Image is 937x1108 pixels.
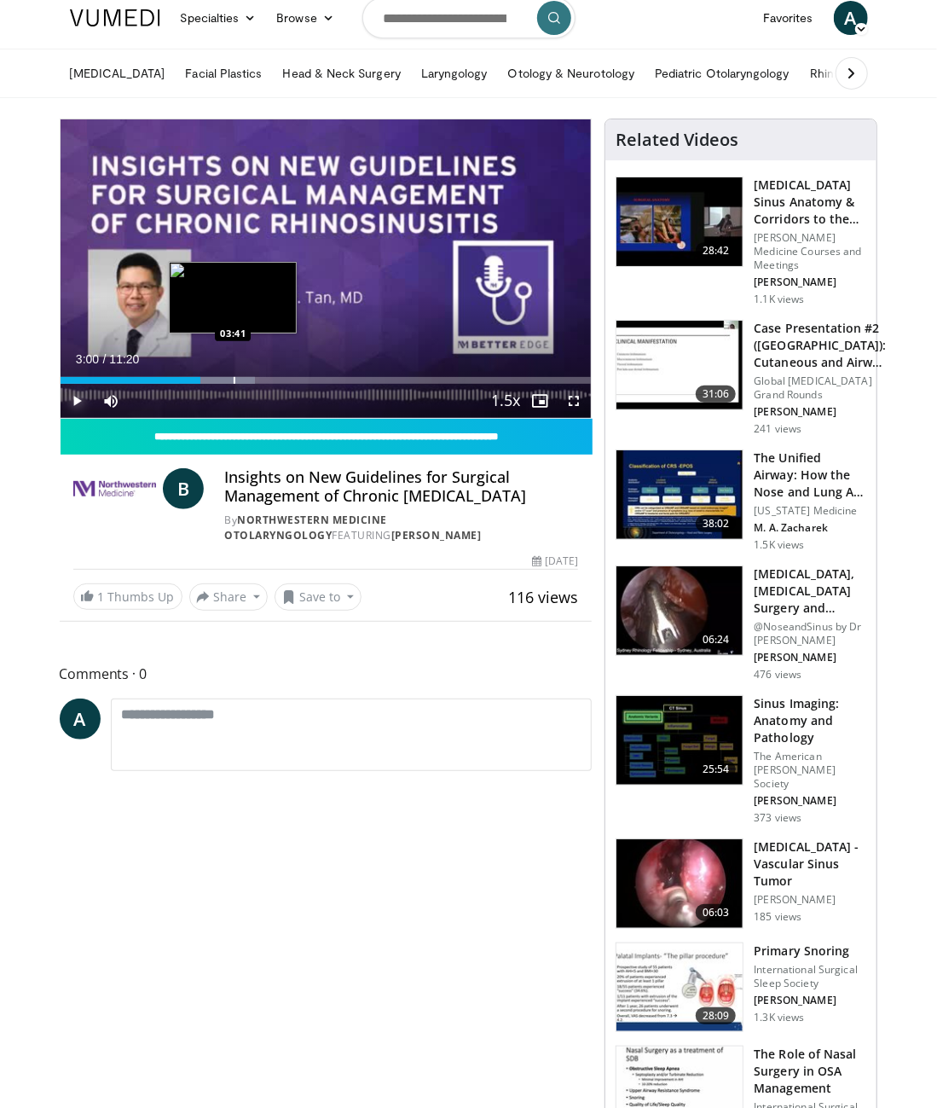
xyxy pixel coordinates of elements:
[754,620,866,647] p: @NoseandSinus by Dr [PERSON_NAME]
[754,276,866,289] p: [PERSON_NAME]
[754,320,886,371] h3: Case Presentation #2 ([GEOGRAPHIC_DATA]): Cutaneous and Airway Lesions i…
[95,384,129,418] button: Mute
[616,450,743,539] img: fce5840f-3651-4d2e-85b0-3edded5ac8fb.150x105_q85_crop-smart_upscale.jpg
[696,761,737,778] span: 25:54
[754,811,801,825] p: 373 views
[754,794,866,808] p: [PERSON_NAME]
[616,130,738,150] h4: Related Videos
[696,242,737,259] span: 28:42
[754,450,866,501] h3: The Unified Airway: How the Nose and Lung Are Connected?
[508,587,578,607] span: 116 views
[616,695,866,825] a: 25:54 Sinus Imaging: Anatomy and Pathology The American [PERSON_NAME] Society [PERSON_NAME] 373 v...
[616,450,866,552] a: 38:02 The Unified Airway: How the Nose and Lung Are Connected? [US_STATE] Medicine M. A. Zacharek...
[754,521,866,535] p: M. A. Zacharek
[754,838,866,890] h3: [MEDICAL_DATA] - Vascular Sinus Tumor
[754,695,866,746] h3: Sinus Imaging: Anatomy and Pathology
[616,177,866,306] a: 28:42 [MEDICAL_DATA] Sinus Anatomy & Corridors to the Skull Base [PERSON_NAME] Medicine Courses a...
[616,943,743,1032] img: f99a7aab-5e09-49b4-aa65-81a8592f75e8.150x105_q85_crop-smart_upscale.jpg
[98,589,105,605] span: 1
[754,422,801,436] p: 241 views
[754,963,866,990] p: International Surgical Sleep Society
[169,262,297,334] img: image.jpeg
[73,468,157,509] img: Northwestern Medicine Otolaryngology
[171,1,267,35] a: Specialties
[498,56,645,90] a: Otology & Neurotology
[532,554,578,569] div: [DATE]
[754,538,804,552] p: 1.5K views
[224,513,578,543] div: By FEATURING
[616,943,866,1033] a: 28:09 Primary Snoring International Surgical Sleep Society [PERSON_NAME] 1.3K views
[753,1,824,35] a: Favorites
[411,56,498,90] a: Laryngology
[616,838,866,929] a: 06:03 [MEDICAL_DATA] - Vascular Sinus Tumor [PERSON_NAME] 185 views
[275,583,361,611] button: Save to
[266,1,344,35] a: Browse
[76,352,99,366] span: 3:00
[754,994,866,1007] p: [PERSON_NAME]
[696,904,737,921] span: 06:03
[754,750,866,791] p: The American [PERSON_NAME] Society
[61,384,95,418] button: Play
[616,566,743,655] img: 5c1a841c-37ed-4666-a27e-9093f124e297.150x105_q85_crop-smart_upscale.jpg
[754,293,804,306] p: 1.1K views
[754,504,866,518] p: [US_STATE] Medicine
[696,515,737,532] span: 38:02
[696,631,737,648] span: 06:24
[754,1046,866,1097] h3: The Role of Nasal Surgery in OSA Management
[754,1011,804,1024] p: 1.3K views
[696,386,737,403] span: 31:06
[754,651,866,664] p: [PERSON_NAME]
[616,321,743,409] img: 283069f7-db48-4020-b5ba-d883939bec3b.150x105_q85_crop-smart_upscale.jpg
[834,1,868,35] a: A
[189,583,269,611] button: Share
[61,377,592,384] div: Progress Bar
[754,943,866,960] h3: Primary Snoring
[61,119,592,418] video-js: Video Player
[754,374,886,402] p: Global [MEDICAL_DATA] Grand Rounds
[60,56,176,90] a: [MEDICAL_DATA]
[616,177,743,266] img: 276d523b-ec6d-4eb7-b147-bbf3804ee4a7.150x105_q85_crop-smart_upscale.jpg
[754,405,886,419] p: [PERSON_NAME]
[73,583,182,610] a: 1 Thumbs Up
[273,56,411,90] a: Head & Neck Surgery
[616,566,866,682] a: 06:24 [MEDICAL_DATA],[MEDICAL_DATA] Surgery and Airflow @NoseandSinus by Dr [PERSON_NAME] [PERSON...
[557,384,591,418] button: Fullscreen
[224,513,387,542] a: Northwestern Medicine Otolaryngology
[754,893,866,907] p: [PERSON_NAME]
[800,56,926,90] a: Rhinology & Allergy
[754,231,866,272] p: [PERSON_NAME] Medicine Courses and Meetings
[109,352,139,366] span: 11:20
[616,696,743,785] img: 5d00bf9a-6682-42b9-8190-7af1e88f226b.150x105_q85_crop-smart_upscale.jpg
[754,566,866,617] h3: [MEDICAL_DATA],[MEDICAL_DATA] Surgery and Airflow
[616,320,866,436] a: 31:06 Case Presentation #2 ([GEOGRAPHIC_DATA]): Cutaneous and Airway Lesions i… Global [MEDICAL_D...
[70,9,160,26] img: VuMedi Logo
[163,468,204,509] a: B
[489,384,523,418] button: Playback Rate
[754,668,801,682] p: 476 views
[60,663,593,685] span: Comments 0
[103,352,107,366] span: /
[391,528,482,542] a: [PERSON_NAME]
[696,1007,737,1024] span: 28:09
[616,839,743,928] img: 9ed0e65e-186e-47f9-881c-899f9222644a.150x105_q85_crop-smart_upscale.jpg
[754,910,801,924] p: 185 views
[224,468,578,505] h4: Insights on New Guidelines for Surgical Management of Chronic [MEDICAL_DATA]
[754,177,866,228] h3: [MEDICAL_DATA] Sinus Anatomy & Corridors to the Skull Base
[645,56,800,90] a: Pediatric Otolaryngology
[60,699,101,740] a: A
[175,56,272,90] a: Facial Plastics
[523,384,557,418] button: Enable picture-in-picture mode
